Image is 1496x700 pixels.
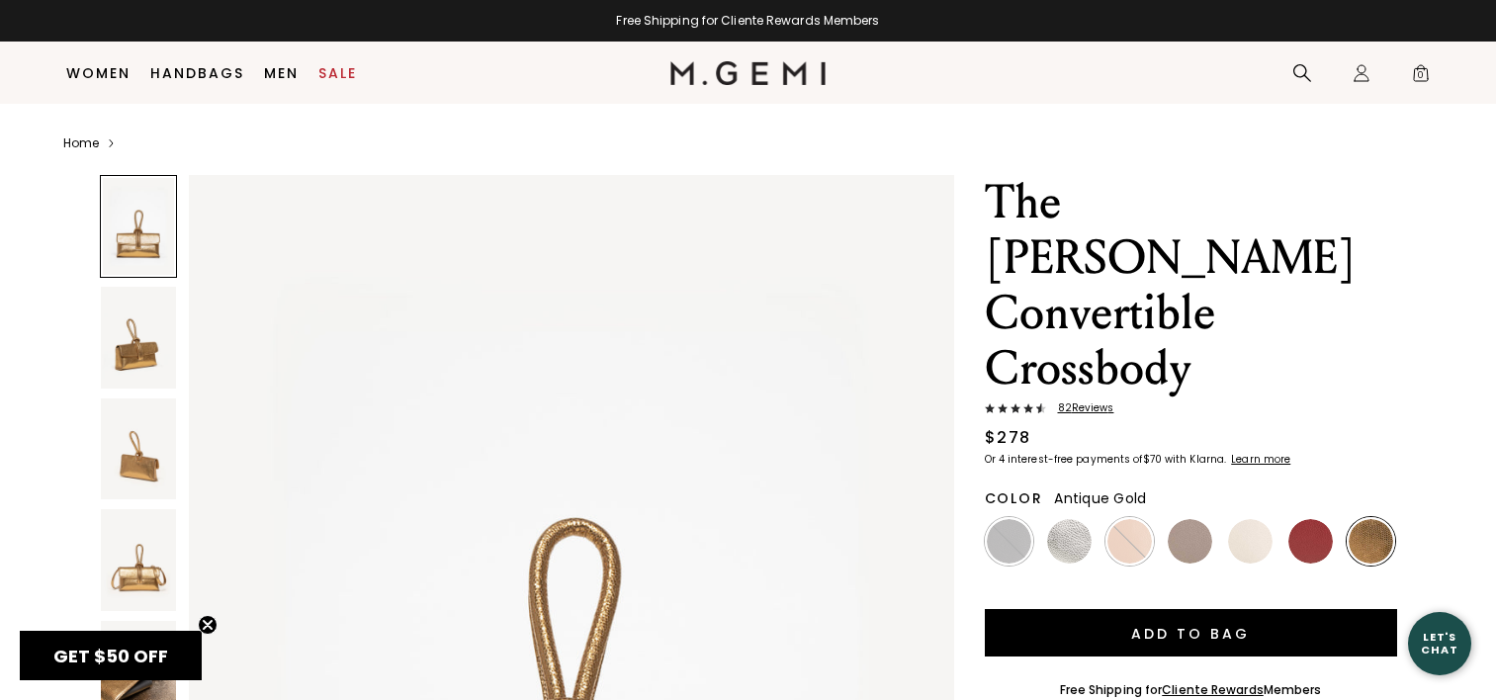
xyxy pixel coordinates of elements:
span: GET $50 OFF [53,644,168,668]
img: Ecru [1228,519,1273,564]
img: Black [987,519,1031,564]
a: Men [264,65,299,81]
img: Antique Gold [1349,519,1393,564]
span: 82 Review s [1046,402,1114,414]
img: M.Gemi [670,61,826,85]
button: Add to Bag [985,609,1397,656]
klarna-placement-style-amount: $70 [1143,452,1162,467]
span: 0 [1411,67,1431,87]
h2: Color [985,490,1043,506]
klarna-placement-style-cta: Learn more [1231,452,1290,467]
a: Women [66,65,131,81]
h1: The [PERSON_NAME] Convertible Crossbody [985,175,1397,396]
a: Sale [318,65,357,81]
klarna-placement-style-body: with Klarna [1165,452,1229,467]
div: Let's Chat [1408,631,1471,656]
a: Handbags [150,65,244,81]
img: The Francesca Convertible Crossbody [101,287,177,388]
img: The Francesca Convertible Crossbody [101,398,177,499]
a: Cliente Rewards [1162,681,1264,698]
img: Silver [1047,519,1092,564]
klarna-placement-style-body: Or 4 interest-free payments of [985,452,1143,467]
div: Free Shipping for Members [1060,682,1322,698]
div: $278 [985,426,1031,450]
img: Light Mushroom [1168,519,1212,564]
img: The Francesca Convertible Crossbody [101,509,177,610]
img: Tan [1107,519,1152,564]
span: Antique Gold [1054,488,1146,508]
button: Close teaser [198,615,218,635]
a: Learn more [1229,454,1290,466]
a: Home [63,135,99,151]
a: 82Reviews [985,402,1397,418]
div: GET $50 OFFClose teaser [20,631,202,680]
img: Burgundy [1288,519,1333,564]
